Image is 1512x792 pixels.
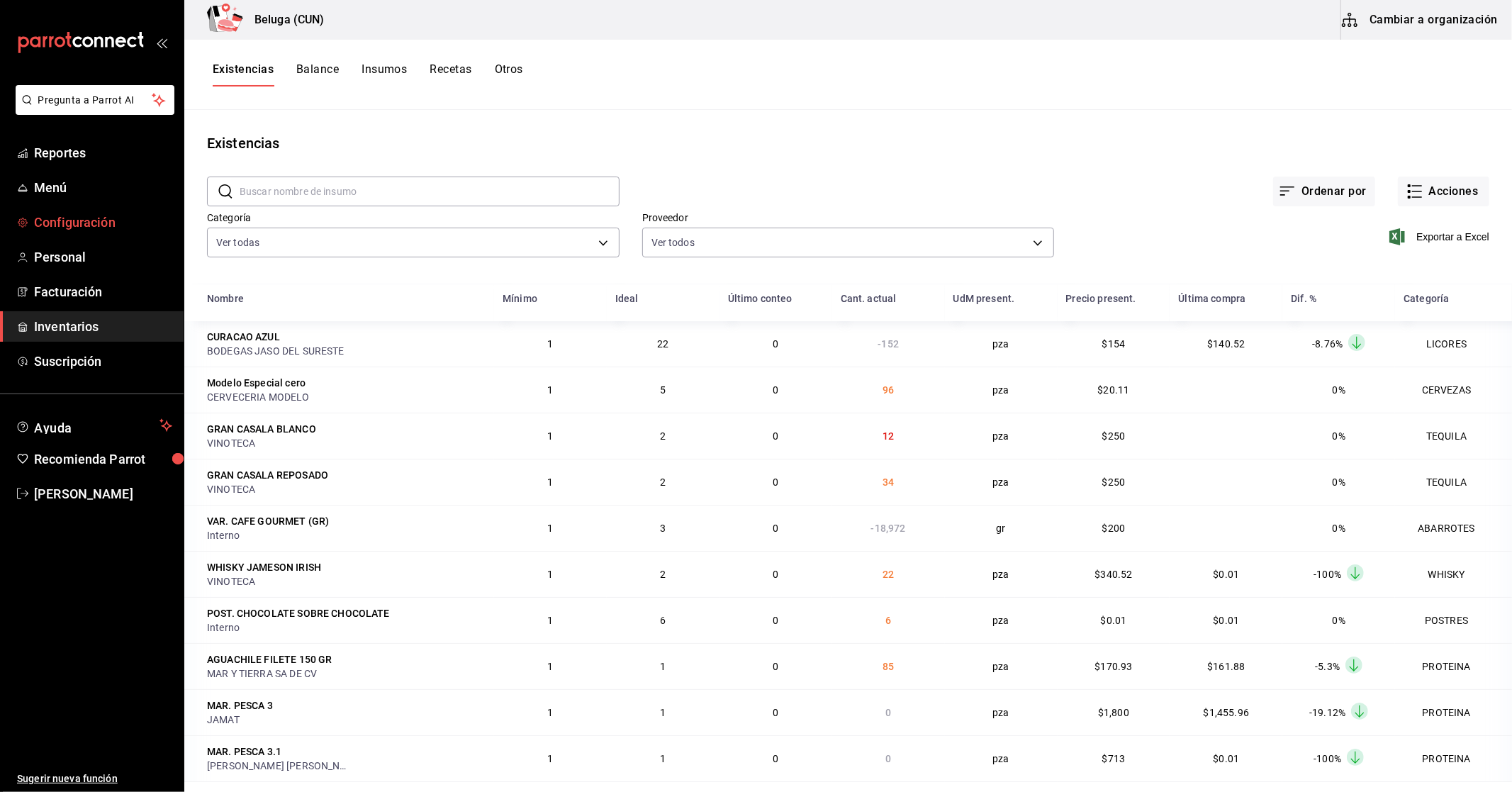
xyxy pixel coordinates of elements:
span: 0 [773,476,778,488]
span: Facturación [34,282,172,301]
span: 1 [547,430,553,442]
div: Interno [207,528,486,542]
td: POSTRES [1395,597,1512,643]
button: Balance [296,62,339,87]
td: pza [945,367,1058,413]
span: -5.3% [1315,661,1340,672]
div: MAR Y TIERRA SA DE CV [207,666,486,681]
span: Recomienda Parrot [34,450,172,469]
span: Ayuda [34,417,154,434]
div: [PERSON_NAME] [PERSON_NAME] [207,759,349,773]
span: -100% [1314,753,1341,764]
td: PROTEINA [1395,689,1512,735]
span: $0.01 [1214,569,1240,580]
span: 0 [773,661,778,672]
td: CERVEZAS [1395,367,1512,413]
div: VINOTECA [207,436,486,450]
span: Pregunta a Parrot AI [38,93,152,108]
span: $1,455.96 [1204,707,1249,718]
button: Recetas [430,62,471,87]
span: 0 [885,753,891,764]
span: 0 [773,753,778,764]
div: CURACAO AZUL [207,330,280,344]
div: VINOTECA [207,574,486,589]
span: 0 [773,384,778,396]
div: MAR. PESCA 3 [207,698,273,713]
div: MAR. PESCA 3.1 [207,744,281,759]
div: CERVECERIA MODELO [207,390,486,404]
span: 0% [1333,384,1345,396]
span: -18,972 [871,523,906,534]
td: TEQUILA [1395,413,1512,459]
div: AGUACHILE FILETE 150 GR [207,652,332,666]
span: -8.76% [1312,338,1343,350]
span: 22 [657,338,668,350]
span: [PERSON_NAME] [34,484,172,503]
div: BODEGAS JASO DEL SURESTE [207,344,486,358]
span: 1 [547,707,553,718]
button: Acciones [1398,177,1489,206]
span: 1 [660,707,666,718]
h3: Beluga (CUN) [243,11,325,28]
div: Existencias [207,133,279,154]
span: 2 [660,430,666,442]
button: Otros [495,62,523,87]
td: pza [945,689,1058,735]
span: $200 [1102,523,1126,534]
td: pza [945,459,1058,505]
td: TEQUILA [1395,459,1512,505]
div: Mínimo [503,293,537,304]
td: pza [945,597,1058,643]
td: PROTEINA [1395,735,1512,781]
div: Ideal [615,293,639,304]
span: 1 [547,384,553,396]
div: Último conteo [728,293,793,304]
td: PROTEINA [1395,643,1512,689]
span: -100% [1314,569,1341,580]
button: Ordenar por [1273,177,1375,206]
label: Proveedor [642,213,1055,223]
span: $250 [1102,476,1126,488]
span: Menú [34,178,172,197]
span: 22 [883,569,894,580]
td: ABARROTES [1395,505,1512,551]
div: POST. CHOCOLATE SOBRE CHOCOLATE [207,606,390,620]
button: open_drawer_menu [156,37,167,48]
span: $161.88 [1207,661,1245,672]
span: 0 [773,615,778,626]
div: Dif. % [1291,293,1316,304]
span: 1 [547,753,553,764]
div: Interno [207,620,486,635]
span: 1 [547,615,553,626]
div: GRAN CASALA REPOSADO [207,468,328,482]
div: Modelo Especial cero [207,376,306,390]
span: Inventarios [34,317,172,336]
span: 85 [883,661,894,672]
span: 1 [547,661,553,672]
span: 0 [773,430,778,442]
span: 6 [660,615,666,626]
span: $170.93 [1094,661,1132,672]
button: Pregunta a Parrot AI [16,85,174,115]
div: navigation tabs [213,62,523,87]
td: pza [945,321,1058,367]
button: Existencias [213,62,274,87]
span: 0 [773,338,778,350]
span: 1 [547,569,553,580]
button: Exportar a Excel [1392,228,1489,245]
span: Suscripción [34,352,172,371]
td: pza [945,551,1058,597]
td: gr [945,505,1058,551]
span: $713 [1102,753,1126,764]
div: GRAN CASALA BLANCO [207,422,316,436]
span: $0.01 [1101,615,1127,626]
span: 0 [773,523,778,534]
span: $0.01 [1214,753,1240,764]
div: Precio present. [1066,293,1136,304]
span: $20.11 [1098,384,1130,396]
span: 1 [660,753,666,764]
span: 0 [773,707,778,718]
div: Nombre [207,293,244,304]
div: UdM present. [953,293,1015,304]
span: Configuración [34,213,172,232]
